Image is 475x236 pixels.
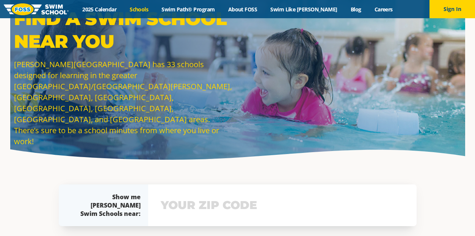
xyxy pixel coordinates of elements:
[14,59,234,147] p: [PERSON_NAME][GEOGRAPHIC_DATA] has 33 schools designed for learning in the greater [GEOGRAPHIC_DA...
[4,3,69,15] img: FOSS Swim School Logo
[159,194,406,216] input: YOUR ZIP CODE
[221,6,264,13] a: About FOSS
[123,6,155,13] a: Schools
[368,6,399,13] a: Careers
[155,6,221,13] a: Swim Path® Program
[264,6,344,13] a: Swim Like [PERSON_NAME]
[344,6,368,13] a: Blog
[76,6,123,13] a: 2025 Calendar
[74,193,141,218] div: Show me [PERSON_NAME] Swim Schools near:
[14,7,234,53] p: Find a Swim School Near You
